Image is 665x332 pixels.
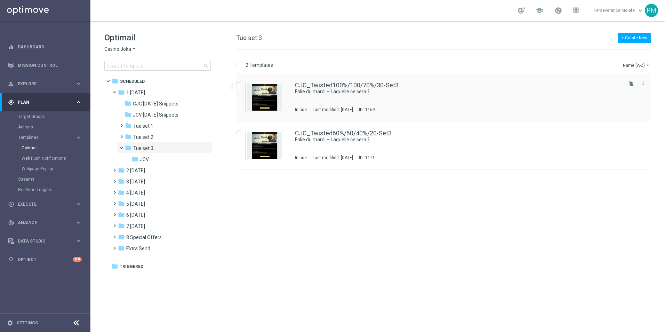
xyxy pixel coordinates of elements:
span: 8 Special Offers [126,234,162,240]
div: PM [645,4,658,17]
div: Folie du mardi – Laquelle ce sera ? [295,88,621,95]
div: Optibot [8,250,82,269]
div: Target Groups [18,111,90,122]
span: Scheduled [120,78,145,85]
div: Last modified: [DATE] [310,155,356,160]
a: Target Groups [18,114,72,119]
a: Folie du mardi – Laquelle ce sera ? [295,136,605,143]
i: folder [118,222,125,229]
i: more_vert [640,80,646,86]
span: Templates [18,135,68,140]
div: Data Studio [8,238,75,244]
a: Realtime Triggers [18,187,72,192]
span: Tue set 3 [133,145,153,151]
div: In use [295,155,307,160]
span: Plan [18,100,75,104]
div: Last modified: [DATE] [310,107,356,112]
a: Optibot [18,250,73,269]
button: equalizer Dashboard [8,44,82,50]
a: Mission Control [18,56,82,74]
i: keyboard_arrow_right [75,99,82,105]
div: Analyze [8,220,75,226]
span: Casino Joka [104,46,131,53]
button: file_copy [627,79,636,88]
i: keyboard_arrow_right [75,219,82,226]
span: 1 Tuesday [126,89,145,96]
i: folder [125,111,131,118]
p: 2 Templates [246,62,273,68]
button: Data Studio keyboard_arrow_right [8,238,82,244]
a: Optimail [22,145,72,151]
span: Tue set 1 [133,123,153,129]
div: Optimail [22,143,90,153]
i: folder [118,189,125,196]
i: folder [112,78,119,85]
i: person_search [8,81,14,87]
i: folder [118,167,125,174]
button: Name (A-Z)arrow_drop_down [622,61,651,69]
i: track_changes [8,220,14,226]
button: play_circle_outline Execute keyboard_arrow_right [8,201,82,207]
i: play_circle_outline [8,201,14,207]
span: Extra Send [126,245,150,252]
span: 7 Monday [126,223,145,229]
button: Mission Control [8,63,82,68]
div: Actions [18,122,90,132]
div: Streams [18,174,90,184]
div: gps_fixed Plan keyboard_arrow_right [8,100,82,105]
i: equalizer [8,44,14,50]
i: settings [7,320,13,326]
div: track_changes Analyze keyboard_arrow_right [8,220,82,226]
span: CJC Tuesday Snippets [133,101,178,107]
div: Explore [8,81,75,87]
span: JCV Tuesday Snippets [133,112,178,118]
i: folder [118,178,125,185]
span: 3 Thursday [126,179,145,185]
div: Execute [8,201,75,207]
span: keyboard_arrow_down [636,7,644,14]
div: In use [295,107,307,112]
div: Press SPACE to select this row. [229,73,664,121]
div: Press SPACE to select this row. [229,121,664,169]
i: folder [118,89,125,96]
div: ID: [356,107,375,112]
i: keyboard_arrow_right [75,134,82,141]
i: keyboard_arrow_right [75,80,82,87]
a: CJC_Twisted60%/60/40%/20-Set3 [295,130,392,136]
div: Mission Control [8,56,82,74]
i: folder [111,263,118,270]
img: 1169.jpeg [247,84,282,111]
button: person_search Explore keyboard_arrow_right [8,81,82,87]
i: lightbulb [8,256,14,263]
div: Folie du mardi – Laquelle ce sera ? [295,136,621,143]
div: +10 [73,257,82,262]
button: lightbulb Optibot +10 [8,257,82,262]
span: Explore [18,82,75,86]
div: 1169 [365,107,375,112]
span: JCV [140,156,149,163]
span: Analyze [18,221,75,225]
span: school [536,7,543,14]
span: search [203,63,209,69]
i: folder [131,156,138,163]
button: Templates keyboard_arrow_right [18,135,82,140]
div: Templates [18,135,75,140]
button: more_vert [640,79,647,87]
span: 5 Saturday [126,201,145,207]
i: folder [125,122,132,129]
div: Dashboard [8,38,82,56]
a: CJC_Twisted100%/100/70%/30-Set3 [295,82,399,88]
a: Perseverance Molefekeyboard_arrow_down [593,5,645,16]
a: Settings [17,321,38,325]
a: Folie du mardi – Laquelle ce sera ? [295,88,605,95]
img: 1171.jpeg [247,132,282,159]
i: folder [125,144,132,151]
div: Webpage Pop-up [22,164,90,174]
div: 1171 [365,155,375,160]
div: Templates [18,132,90,174]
